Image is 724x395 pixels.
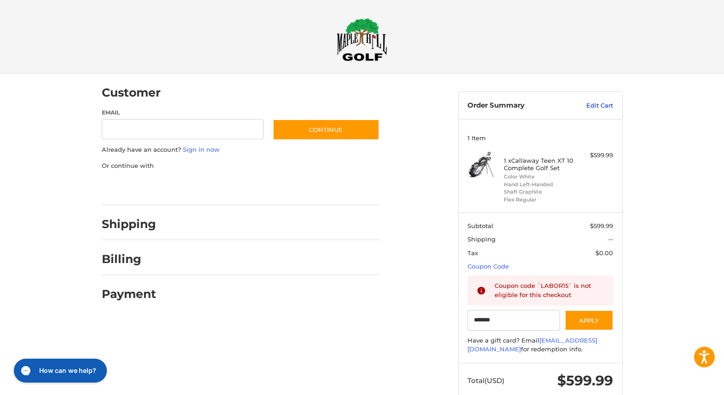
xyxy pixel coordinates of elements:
[9,355,110,386] iframe: Gorgias live chat messenger
[99,179,168,196] iframe: PayPal-paypal
[337,18,387,61] img: Maple Hill Golf
[102,287,156,301] h2: Payment
[467,249,478,257] span: Tax
[102,252,156,266] h2: Billing
[565,310,613,331] button: Apply
[504,157,574,172] h4: 1 x Callaway Teen XT 10 Complete Golf Set
[467,235,496,243] span: Shipping
[102,145,380,155] p: Already have an account?
[608,235,613,243] span: --
[102,217,156,231] h2: Shipping
[273,119,380,140] button: Continue
[177,179,246,196] iframe: PayPal-paylater
[557,372,613,389] span: $599.99
[183,146,220,153] a: Sign in now
[467,376,504,385] span: Total (USD)
[102,109,264,117] label: Email
[467,336,613,354] div: Have a gift card? Email for redemption info.
[495,281,604,299] div: Coupon code `LABOR15` is not eligible for this checkout
[590,222,613,229] span: $599.99
[467,101,566,110] h3: Order Summary
[255,179,324,196] iframe: PayPal-venmo
[467,263,509,270] a: Coupon Code
[102,86,161,100] h2: Customer
[504,173,574,181] li: Color White
[577,151,613,160] div: $599.99
[566,101,613,110] a: Edit Cart
[102,161,380,171] p: Or continue with
[467,310,560,331] input: Gift Certificate or Coupon Code
[504,196,574,204] li: Flex Regular
[504,181,574,189] li: Hand Left-Handed
[467,222,493,229] span: Subtotal
[467,134,613,142] h3: 1 Item
[596,249,613,257] span: $0.00
[504,188,574,196] li: Shaft Graphite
